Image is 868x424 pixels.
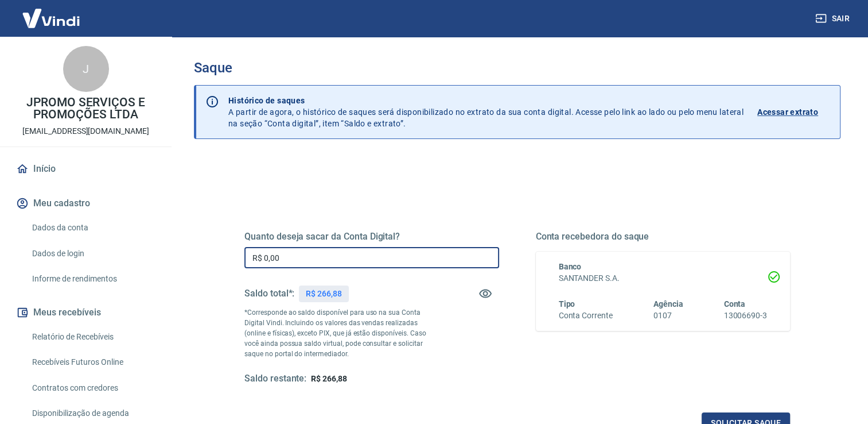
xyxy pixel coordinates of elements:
p: [EMAIL_ADDRESS][DOMAIN_NAME] [22,125,149,137]
a: Início [14,156,158,182]
button: Meus recebíveis [14,300,158,325]
span: Conta [723,299,745,309]
h6: Conta Corrente [559,310,613,322]
a: Recebíveis Futuros Online [28,350,158,374]
button: Sair [813,8,854,29]
img: Vindi [14,1,88,36]
span: R$ 266,88 [311,374,347,383]
button: Meu cadastro [14,191,158,216]
p: *Corresponde ao saldo disponível para uso na sua Conta Digital Vindi. Incluindo os valores das ve... [244,307,435,359]
span: Banco [559,262,582,271]
h5: Saldo restante: [244,373,306,385]
p: JPROMO SERVIÇOS E PROMOÇÕES LTDA [9,97,162,121]
div: J [63,46,109,92]
a: Dados da conta [28,216,158,240]
span: Agência [653,299,683,309]
h5: Saldo total*: [244,288,294,299]
a: Contratos com credores [28,376,158,400]
h6: 0107 [653,310,683,322]
h6: 13006690-3 [723,310,767,322]
a: Acessar extrato [757,95,831,129]
a: Informe de rendimentos [28,267,158,291]
p: R$ 266,88 [306,288,342,300]
p: A partir de agora, o histórico de saques será disponibilizado no extrato da sua conta digital. Ac... [228,95,744,129]
p: Histórico de saques [228,95,744,106]
h5: Quanto deseja sacar da Conta Digital? [244,231,499,242]
h6: SANTANDER S.A. [559,272,768,284]
p: Acessar extrato [757,106,818,118]
span: Tipo [559,299,575,309]
a: Dados de login [28,242,158,265]
a: Relatório de Recebíveis [28,325,158,349]
h3: Saque [194,60,840,76]
h5: Conta recebedora do saque [536,231,791,242]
